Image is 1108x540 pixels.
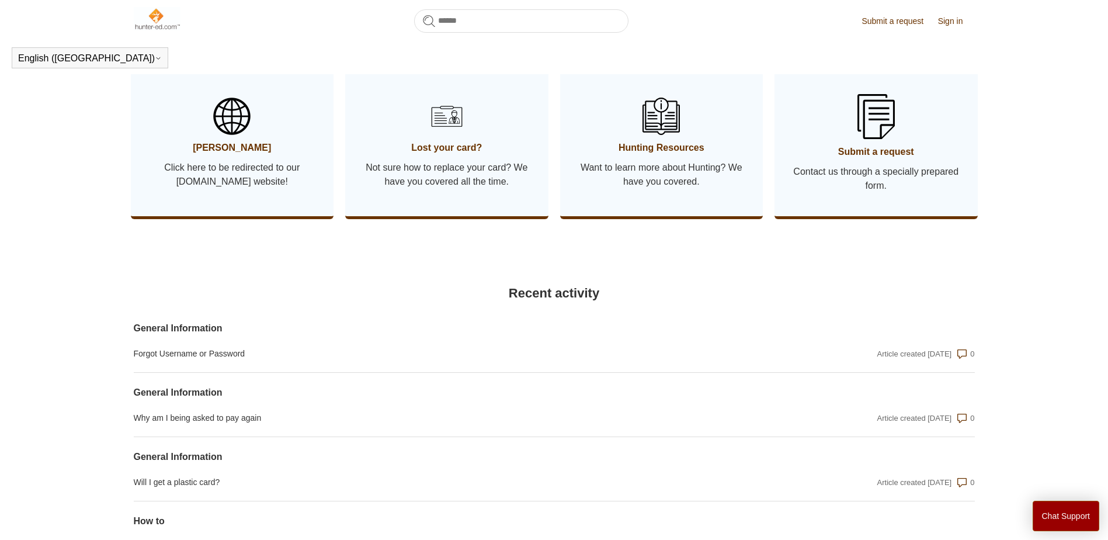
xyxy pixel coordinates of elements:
button: Chat Support [1033,501,1100,531]
a: Why am I being asked to pay again [134,412,723,424]
img: 01HZPCYSSKB2GCFG1V3YA1JVB9 [857,94,895,139]
a: Forgot Username or Password [134,348,723,360]
a: Submit a request Contact us through a specially prepared form. [774,71,978,216]
a: Will I get a plastic card? [134,476,723,489]
img: 01HZPCYSN9AJKKHAEXNV8VQ106 [642,98,680,135]
img: 01HZPCYSBW5AHTQ31RY2D2VRJS [213,98,251,135]
span: [PERSON_NAME] [148,141,317,155]
span: Submit a request [792,145,960,159]
a: Sign in [938,15,975,27]
a: General Information [134,321,723,335]
div: Article created [DATE] [877,413,952,424]
a: How to [134,514,723,528]
a: Submit a request [862,15,935,27]
button: English ([GEOGRAPHIC_DATA]) [18,53,162,64]
a: Lost your card? Not sure how to replace your card? We have you covered all the time. [345,71,548,216]
a: General Information [134,386,723,400]
a: Hunting Resources Want to learn more about Hunting? We have you covered. [560,71,763,216]
span: Contact us through a specially prepared form. [792,165,960,193]
img: 01HZPCYSH6ZB6VTWVB6HCD0F6B [426,96,467,137]
a: [PERSON_NAME] Click here to be redirected to our [DOMAIN_NAME] website! [131,71,334,216]
img: Hunter-Ed Help Center home page [134,7,181,30]
span: Want to learn more about Hunting? We have you covered. [578,161,746,189]
span: Not sure how to replace your card? We have you covered all the time. [363,161,531,189]
div: Article created [DATE] [877,348,952,360]
span: Hunting Resources [578,141,746,155]
div: Article created [DATE] [877,477,952,489]
span: Lost your card? [363,141,531,155]
input: Search [414,9,628,33]
h2: Recent activity [134,283,975,303]
span: Click here to be redirected to our [DOMAIN_NAME] website! [148,161,317,189]
a: General Information [134,450,723,464]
